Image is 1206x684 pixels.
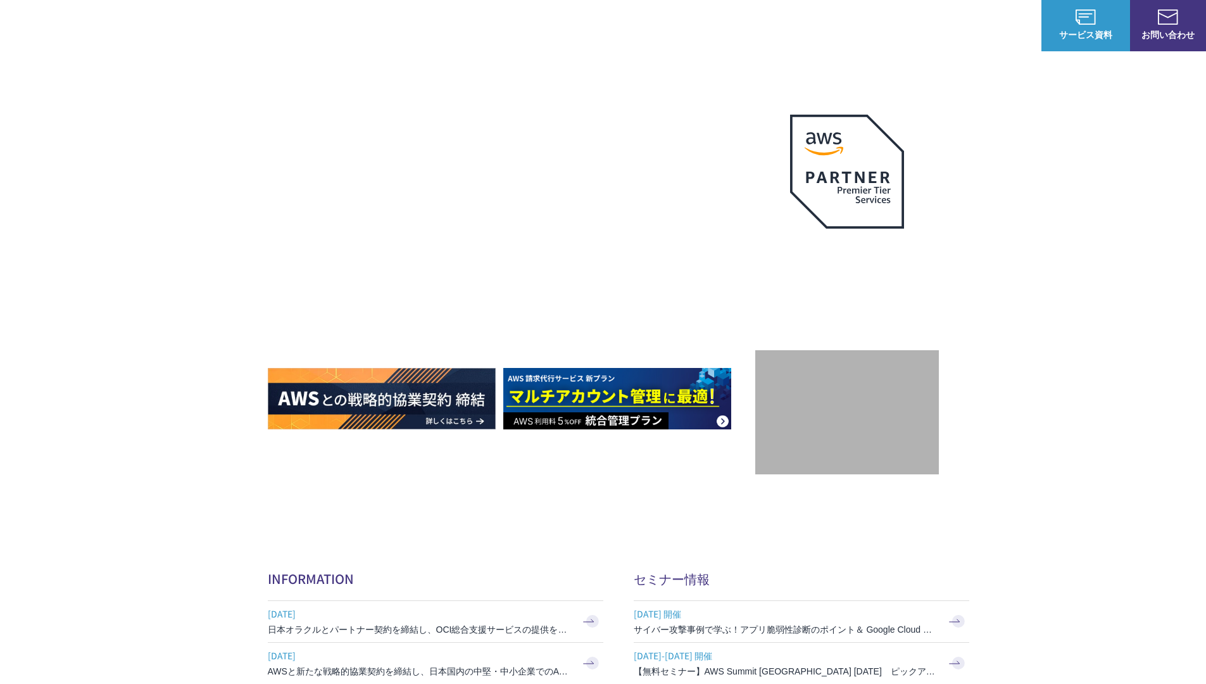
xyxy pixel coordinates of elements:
[268,569,603,588] h2: INFORMATION
[775,244,919,293] p: 最上位プレミアティア サービスパートナー
[1158,9,1178,25] img: お問い合わせ
[832,244,861,262] em: AWS
[268,140,755,196] p: AWSの導入からコスト削減、 構成・運用の最適化からデータ活用まで 規模や業種業態を問わない マネージドサービスで
[634,646,938,665] span: [DATE]-[DATE] 開催
[732,19,834,32] p: 業種別ソリューション
[920,19,968,32] p: ナレッジ
[1041,28,1130,41] span: サービス資料
[268,643,603,684] a: [DATE] AWSと新たな戦略的協業契約を締結し、日本国内の中堅・中小企業でのAWS活用を加速
[603,19,634,32] p: 強み
[19,10,237,41] a: AWS総合支援サービス C-Chorus NHN テコラスAWS総合支援サービス
[634,623,938,636] h3: サイバー攻撃事例で学ぶ！アプリ脆弱性診断のポイント＆ Google Cloud セキュリティ対策
[634,569,969,588] h2: セミナー情報
[503,368,731,429] img: AWS請求代行サービス 統合管理プラン
[268,646,572,665] span: [DATE]
[634,665,938,678] h3: 【無料セミナー】AWS Summit [GEOGRAPHIC_DATA] [DATE] ピックアップセッション
[268,208,755,330] h1: AWS ジャーニーの 成功を実現
[634,604,938,623] span: [DATE] 開催
[659,19,707,32] p: サービス
[993,19,1029,32] a: ログイン
[781,369,914,462] img: 契約件数
[268,368,496,429] img: AWSとの戦略的協業契約 締結
[1076,9,1096,25] img: AWS総合支援サービス C-Chorus サービス資料
[268,665,572,678] h3: AWSと新たな戦略的協業契約を締結し、日本国内の中堅・中小企業でのAWS活用を加速
[634,643,969,684] a: [DATE]-[DATE] 開催 【無料セミナー】AWS Summit [GEOGRAPHIC_DATA] [DATE] ピックアップセッション
[859,19,895,32] a: 導入事例
[268,623,572,636] h3: 日本オラクルとパートナー契約を締結し、OCI総合支援サービスの提供を開始
[268,601,603,642] a: [DATE] 日本オラクルとパートナー契約を締結し、OCI総合支援サービスの提供を開始
[268,604,572,623] span: [DATE]
[1130,28,1206,41] span: お問い合わせ
[146,12,237,39] span: NHN テコラス AWS総合支援サービス
[634,601,969,642] a: [DATE] 開催 サイバー攻撃事例で学ぶ！アプリ脆弱性診断のポイント＆ Google Cloud セキュリティ対策
[790,115,904,229] img: AWSプレミアティアサービスパートナー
